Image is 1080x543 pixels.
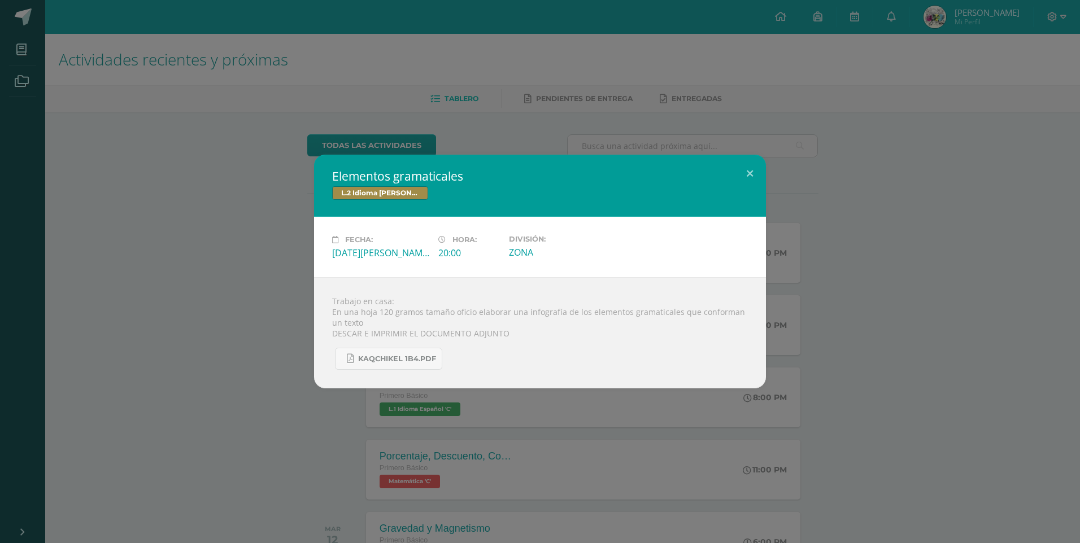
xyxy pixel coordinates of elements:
[438,247,500,259] div: 20:00
[335,348,442,370] a: KAQCHIKEL 1B4.pdf
[734,155,766,193] button: Close (Esc)
[452,235,477,244] span: Hora:
[332,247,429,259] div: [DATE][PERSON_NAME]
[332,168,748,184] h2: Elementos gramaticales
[509,235,606,243] label: División:
[358,354,436,364] span: KAQCHIKEL 1B4.pdf
[345,235,373,244] span: Fecha:
[314,277,766,388] div: Trabajo en casa: En una hoja 120 gramos tamaño oficio elaborar una infografía de los elementos gr...
[332,186,428,200] span: L.2 Idioma [PERSON_NAME]
[509,246,606,259] div: ZONA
